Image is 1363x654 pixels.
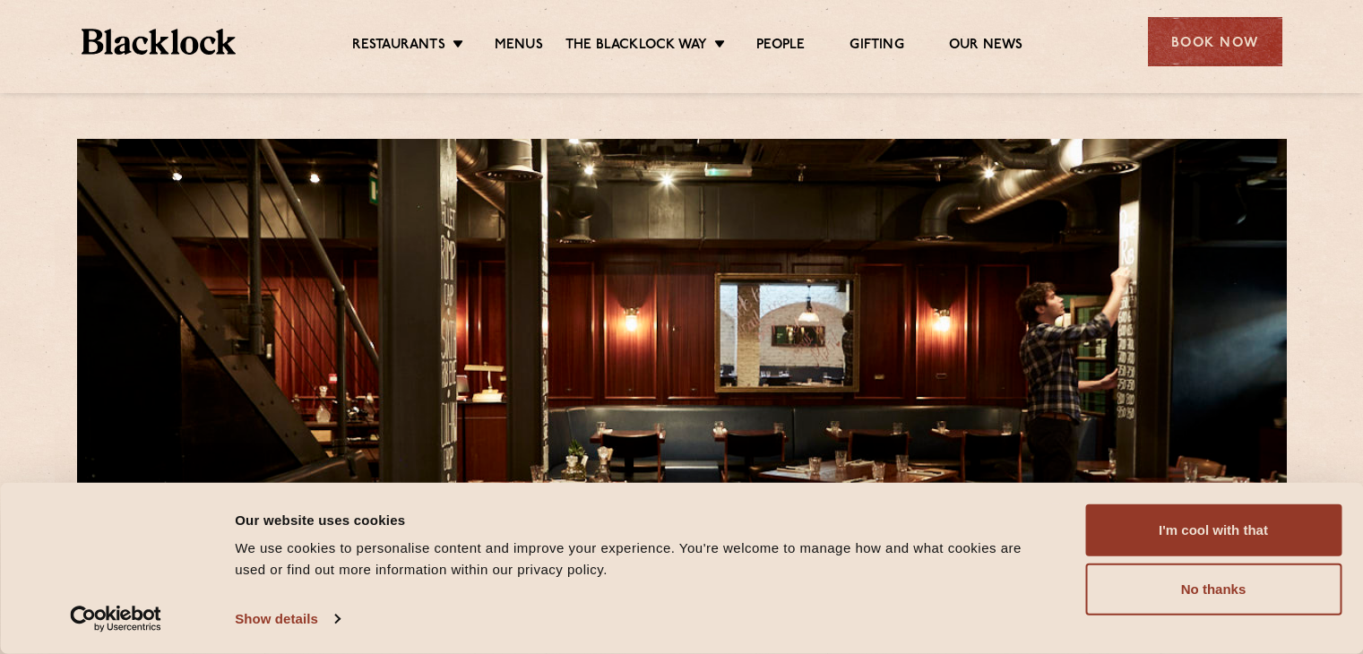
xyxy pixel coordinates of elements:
[352,37,445,56] a: Restaurants
[1148,17,1282,66] div: Book Now
[38,606,194,632] a: Usercentrics Cookiebot - opens in a new window
[850,37,903,56] a: Gifting
[1085,564,1341,615] button: No thanks
[1085,504,1341,556] button: I'm cool with that
[82,29,237,55] img: BL_Textured_Logo-footer-cropped.svg
[949,37,1023,56] a: Our News
[756,37,805,56] a: People
[235,538,1045,581] div: We use cookies to personalise content and improve your experience. You're welcome to manage how a...
[495,37,543,56] a: Menus
[565,37,707,56] a: The Blacklock Way
[235,509,1045,530] div: Our website uses cookies
[235,606,339,632] a: Show details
